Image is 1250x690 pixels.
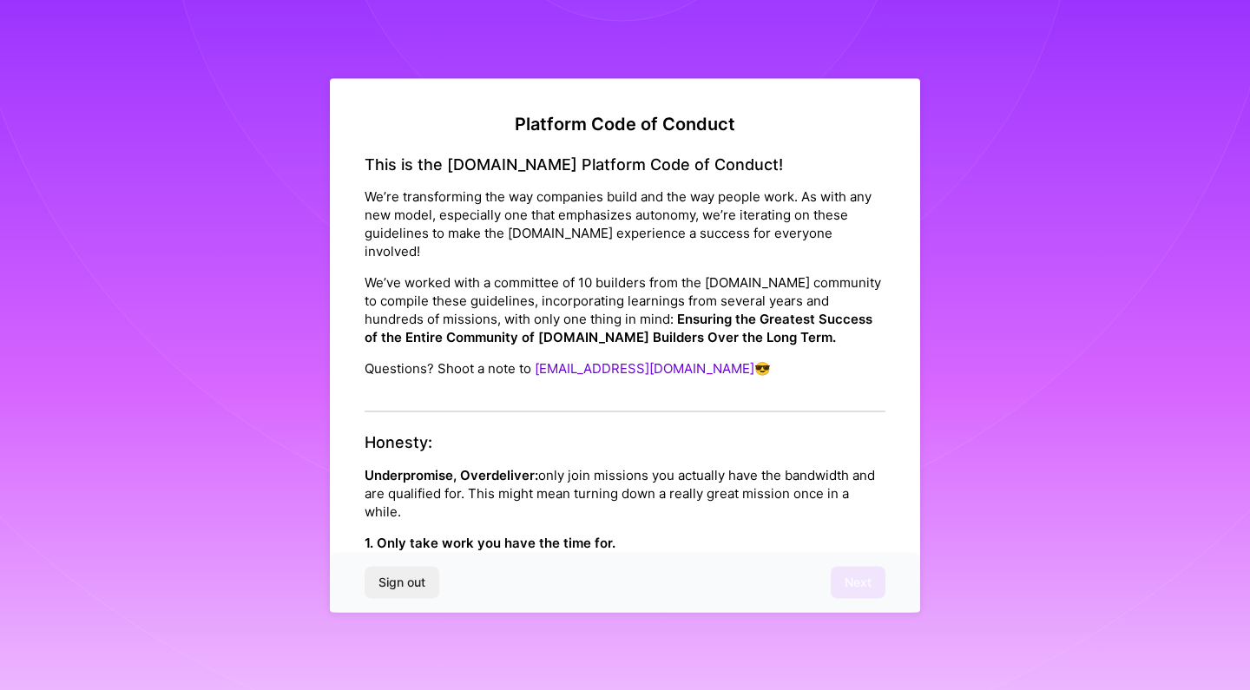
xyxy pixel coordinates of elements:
strong: Underpromise, Overdeliver: [365,466,538,483]
p: Questions? Shoot a note to 😎 [365,359,885,378]
strong: 1. Only take work you have the time for. [365,534,615,550]
span: Sign out [378,574,425,591]
h2: Platform Code of Conduct [365,113,885,134]
p: We’ve worked with a committee of 10 builders from the [DOMAIN_NAME] community to compile these gu... [365,273,885,346]
strong: Ensuring the Greatest Success of the Entire Community of [DOMAIN_NAME] Builders Over the Long Term. [365,311,872,345]
p: only join missions you actually have the bandwidth and are qualified for. This might mean turning... [365,465,885,520]
h4: This is the [DOMAIN_NAME] Platform Code of Conduct! [365,154,885,174]
h4: Honesty: [365,433,885,452]
p: We’re transforming the way companies build and the way people work. As with any new model, especi... [365,187,885,260]
a: [EMAIL_ADDRESS][DOMAIN_NAME] [535,360,754,377]
button: Sign out [365,567,439,598]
